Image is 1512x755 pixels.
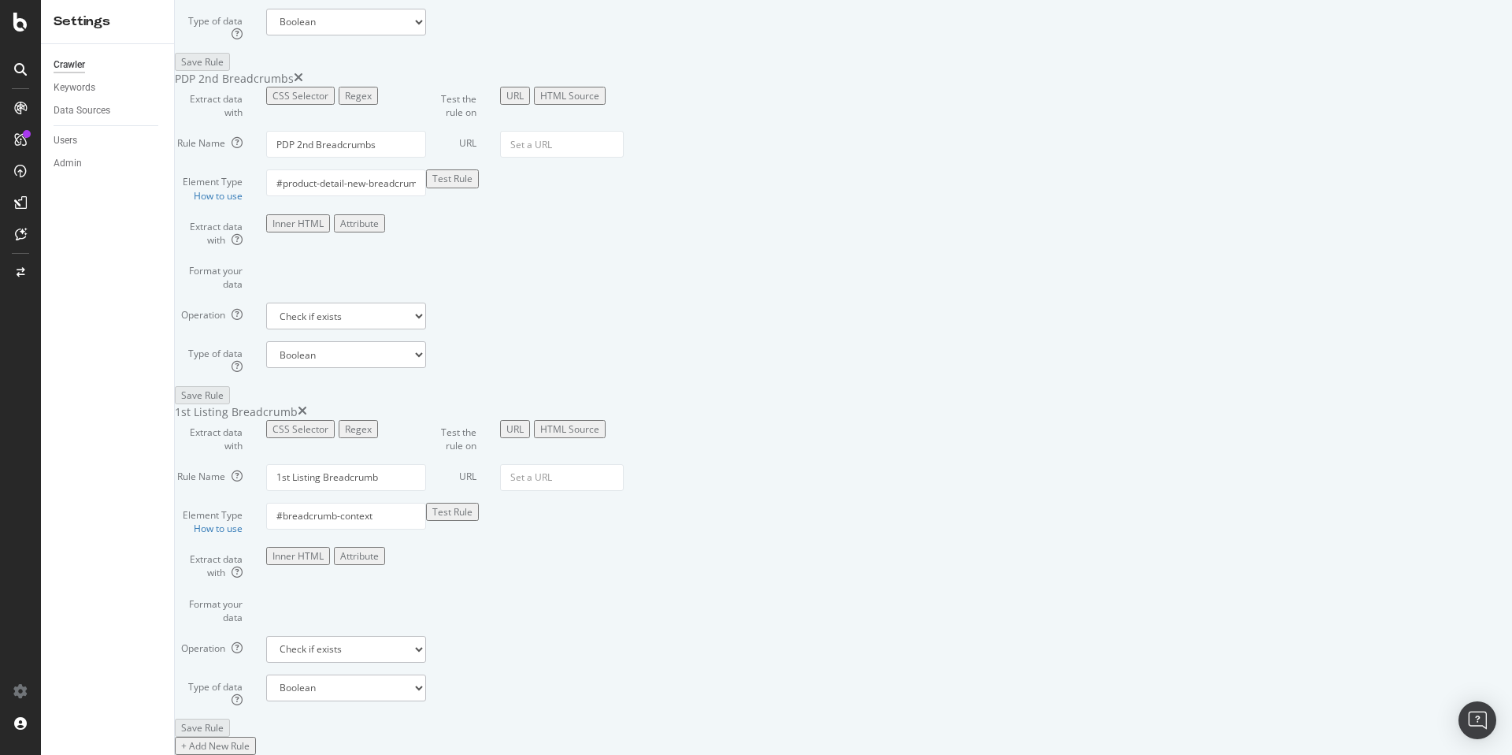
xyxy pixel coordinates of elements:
div: Inner HTML [272,549,324,563]
div: HTML Source [540,422,599,436]
button: + Add New Rule [175,737,256,755]
div: Inner HTML [272,217,324,230]
label: URL [414,464,488,483]
div: Settings [54,13,161,31]
div: Regex [345,422,372,436]
input: Set a URL [500,131,624,158]
label: Operation [163,303,254,322]
div: Save Rule [181,55,224,69]
a: Crawler [54,57,163,73]
div: PDP 2nd Breadcrumbs [175,71,294,87]
div: Data Sources [54,102,110,119]
button: Regex [339,420,378,438]
div: URL [506,89,524,102]
label: Operation [163,636,254,655]
label: Extract data with [163,87,254,119]
div: Open Intercom Messenger [1458,701,1496,739]
input: Provide a name [266,131,426,158]
div: Test Rule [432,505,472,519]
div: CSS Selector [272,422,328,436]
a: Admin [54,155,163,172]
a: Users [54,132,163,149]
div: Regex [345,89,372,102]
div: times [294,71,303,87]
div: Admin [54,155,82,172]
label: URL [414,131,488,150]
a: How to use [194,189,243,203]
label: Extract data with [163,420,254,452]
div: Element Type [175,175,243,188]
input: CSS Expression [266,169,426,196]
div: URL [506,422,524,436]
input: Provide a name [266,464,426,491]
label: Rule Name [163,131,254,150]
button: Test Rule [426,503,479,521]
button: CSS Selector [266,87,335,105]
div: Attribute [340,549,379,563]
a: Keywords [54,80,163,96]
div: Save Rule [181,721,224,735]
button: URL [500,87,530,105]
a: Data Sources [54,102,163,119]
div: CSS Selector [272,89,328,102]
a: How to use [194,522,243,535]
label: Type of data [163,341,254,374]
label: Format your data [163,258,254,291]
label: Extract data with [163,214,254,247]
button: Regex [339,87,378,105]
div: 1st Listing Breadcrumb [175,404,298,420]
button: URL [500,420,530,438]
button: Inner HTML [266,214,330,232]
div: Test Rule [432,172,472,185]
button: Attribute [334,547,385,565]
label: Rule Name [163,464,254,483]
input: Set a URL [500,464,624,491]
button: CSS Selector [266,420,335,438]
label: Test the rule on [414,420,488,452]
div: Crawler [54,57,85,73]
button: HTML Source [534,87,606,105]
div: Save Rule [181,389,224,402]
input: CSS Expression [266,503,426,530]
label: Type of data [163,9,254,41]
button: HTML Source [534,420,606,438]
button: Save Rule [175,386,230,404]
div: Attribute [340,217,379,230]
div: Users [54,132,77,149]
button: Save Rule [175,719,230,737]
label: Extract data with [163,547,254,579]
label: Type of data [163,675,254,707]
div: + Add New Rule [181,739,250,753]
button: Save Rule [175,53,230,71]
div: Element Type [175,508,243,522]
div: HTML Source [540,89,599,102]
label: Test the rule on [414,87,488,119]
button: Attribute [334,214,385,232]
label: Format your data [163,592,254,624]
button: Test Rule [426,169,479,188]
div: times [298,404,307,420]
div: Keywords [54,80,95,96]
button: Inner HTML [266,547,330,565]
